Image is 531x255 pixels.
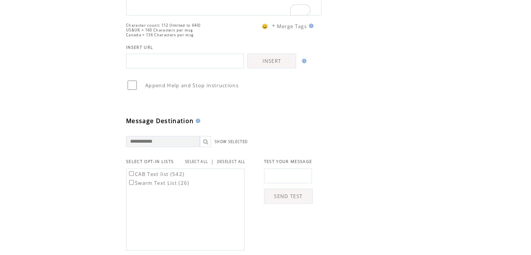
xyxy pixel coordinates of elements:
img: help.gif [194,119,200,123]
span: Append Help and Stop instructions [145,82,239,89]
img: help.gif [300,59,306,63]
input: Swarm Text List (26) [129,180,134,185]
a: INSERT [247,54,296,68]
img: help.gif [307,24,313,28]
a: DESELECT ALL [217,159,246,164]
label: Swarm Text List (26) [128,180,190,186]
span: * Merge Tags [272,23,307,30]
span: Canada = 136 Characters per msg [126,33,194,37]
span: | [211,158,214,165]
a: SHOW SELECTED [215,139,248,144]
input: CAB Text list (542) [129,171,134,176]
span: Message Destination [126,117,194,125]
a: SELECT ALL [185,159,208,164]
span: US&UK = 160 Characters per msg [126,28,193,33]
span: SELECT OPT-IN LISTS [126,159,174,164]
span: Character count: 112 (limited to 640) [126,23,201,28]
a: SEND TEST [264,189,313,204]
label: CAB Text list (542) [128,171,184,177]
span: INSERT URL [126,45,153,50]
span: 😀 [262,23,268,30]
span: TEST YOUR MESSAGE [264,159,312,164]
